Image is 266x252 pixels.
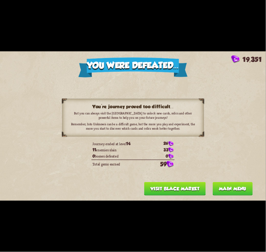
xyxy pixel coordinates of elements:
[231,55,262,63] div: Gems
[92,148,96,152] span: 11
[78,58,188,77] div: You were defeated...
[168,141,174,146] img: Gem.png
[213,182,253,196] button: Main menu
[144,182,206,196] button: Visit Black Market
[168,148,174,153] img: Gem.png
[231,55,240,63] img: Gem.png
[151,140,175,147] td: 26
[92,154,95,159] span: 0
[168,154,174,159] img: Gem.png
[91,147,151,154] td: enemies slain
[126,141,130,146] span: 14
[166,161,173,168] img: Gem.png
[151,147,175,154] td: 33
[71,111,195,120] p: But you can always visit the [GEOGRAPHIC_DATA] to unlock new cards, relics and other powerful ite...
[91,140,151,147] td: Journey ended at level
[71,104,195,109] h3: You're journey proved too difficult...
[151,153,175,160] td: 0
[91,153,151,160] td: bosses defeated
[91,160,151,169] td: Total gems earned
[71,122,195,131] p: Remember, Into Unknown can be a difficult game, but the more you play and experiment, the more yo...
[151,160,175,169] td: 59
